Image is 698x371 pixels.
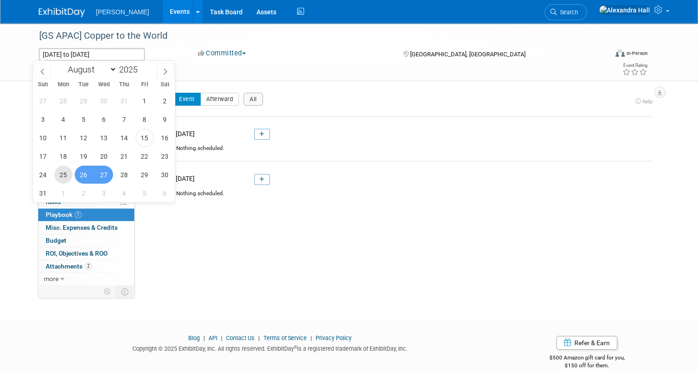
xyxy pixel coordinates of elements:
[75,184,93,202] span: September 2, 2025
[244,93,263,106] button: All
[39,342,501,353] div: Copyright © 2025 ExhibitDay, Inc. All rights reserved. ExhibitDay is a registered trademark of Ex...
[155,82,175,88] span: Sat
[115,92,133,110] span: July 31, 2025
[95,92,113,110] span: July 30, 2025
[46,211,82,218] span: Playbook
[96,8,149,16] span: [PERSON_NAME]
[195,48,250,58] button: Committed
[54,92,72,110] span: July 28, 2025
[54,147,72,165] span: August 18, 2025
[75,211,82,218] span: 1
[46,263,92,270] span: Attachments
[136,110,154,128] span: August 8, 2025
[38,209,134,221] a: Playbook1
[115,110,133,128] span: August 7, 2025
[149,190,652,206] div: Nothing scheduled.
[136,129,154,147] span: August 15, 2025
[115,129,133,147] span: August 14, 2025
[201,335,207,341] span: |
[622,63,647,68] div: Event Rating
[34,184,52,202] span: August 31, 2025
[95,129,113,147] span: August 13, 2025
[39,48,145,61] input: Event Start Date - End Date
[136,166,154,184] span: August 29, 2025
[256,335,262,341] span: |
[544,4,587,20] a: Search
[73,82,94,88] span: Tue
[599,5,650,15] img: Alexandra Hall
[54,184,72,202] span: September 1, 2025
[556,336,617,350] a: Refer & Earn
[36,28,596,44] div: [GS APAC] Copper to the World
[34,92,52,110] span: July 27, 2025
[294,345,297,350] sup: ®
[95,110,113,128] span: August 6, 2025
[156,92,174,110] span: August 2, 2025
[54,166,72,184] span: August 25, 2025
[173,93,201,106] button: Event
[156,147,174,165] span: August 23, 2025
[558,48,648,62] div: Event Format
[116,286,135,298] td: Toggle Event Tabs
[410,51,525,58] span: [GEOGRAPHIC_DATA], [GEOGRAPHIC_DATA]
[34,147,52,165] span: August 17, 2025
[115,184,133,202] span: September 4, 2025
[64,64,117,75] select: Month
[117,64,144,75] input: Year
[34,110,52,128] span: August 3, 2025
[54,129,72,147] span: August 11, 2025
[95,166,113,184] span: August 27, 2025
[75,147,93,165] span: August 19, 2025
[38,247,134,260] a: ROI, Objectives & ROO
[38,234,134,247] a: Budget
[114,82,134,88] span: Thu
[75,166,93,184] span: August 26, 2025
[156,184,174,202] span: September 6, 2025
[115,166,133,184] span: August 28, 2025
[75,110,93,128] span: August 5, 2025
[33,82,53,88] span: Sun
[557,9,578,16] span: Search
[308,335,314,341] span: |
[95,184,113,202] span: September 3, 2025
[200,93,239,106] button: Afterward
[149,144,652,161] div: Nothing scheduled.
[136,147,154,165] span: August 22, 2025
[219,335,225,341] span: |
[38,196,134,208] a: Tasks
[53,82,73,88] span: Mon
[209,335,217,341] a: API
[188,335,200,341] a: Blog
[115,147,133,165] span: August 21, 2025
[85,263,92,269] span: 2
[75,92,93,110] span: July 29, 2025
[39,8,85,17] img: ExhibitDay
[34,129,52,147] span: August 10, 2025
[136,92,154,110] span: August 1, 2025
[514,348,659,369] div: $500 Amazon gift card for you,
[38,273,134,285] a: more
[173,175,195,182] span: [DATE]
[134,82,155,88] span: Fri
[100,286,116,298] td: Personalize Event Tab Strip
[46,250,107,257] span: ROI, Objectives & ROO
[136,184,154,202] span: September 5, 2025
[156,129,174,147] span: August 16, 2025
[615,49,625,57] img: Format-Inperson.png
[156,110,174,128] span: August 9, 2025
[95,147,113,165] span: August 20, 2025
[316,335,352,341] a: Privacy Policy
[75,129,93,147] span: August 12, 2025
[94,82,114,88] span: Wed
[226,335,255,341] a: Contact Us
[46,224,118,231] span: Misc. Expenses & Credits
[173,130,195,138] span: [DATE]
[626,50,648,57] div: In-Person
[54,110,72,128] span: August 4, 2025
[46,237,66,244] span: Budget
[514,362,659,370] div: $150 off for them.
[44,275,59,282] span: more
[38,260,134,273] a: Attachments2
[156,166,174,184] span: August 30, 2025
[643,98,652,105] span: help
